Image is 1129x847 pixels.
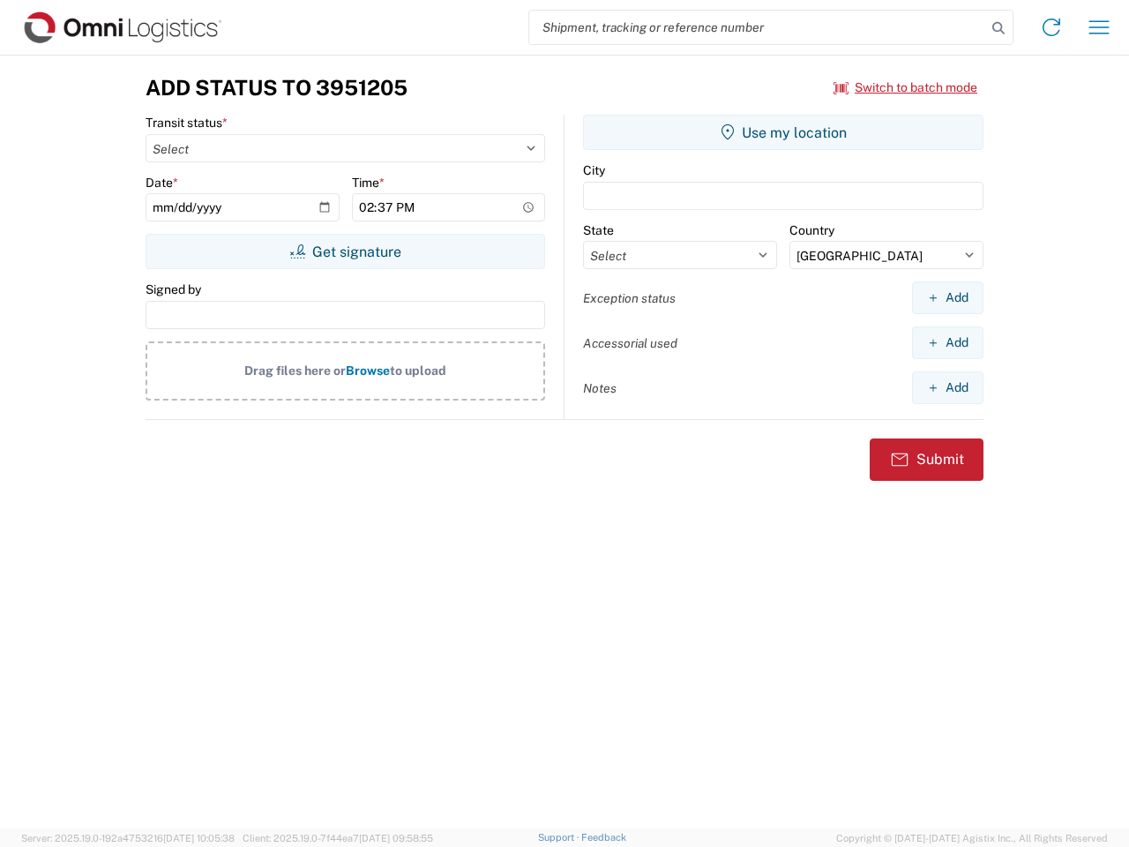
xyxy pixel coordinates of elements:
label: Accessorial used [583,335,677,351]
label: State [583,222,614,238]
span: Browse [346,364,390,378]
span: [DATE] 10:05:38 [163,833,235,843]
input: Shipment, tracking or reference number [529,11,986,44]
label: Transit status [146,115,228,131]
h3: Add Status to 3951205 [146,75,407,101]
span: Server: 2025.19.0-192a4753216 [21,833,235,843]
button: Get signature [146,234,545,269]
label: Date [146,175,178,191]
button: Add [912,326,983,359]
label: Signed by [146,281,201,297]
span: [DATE] 09:58:55 [359,833,433,843]
button: Add [912,371,983,404]
label: Time [352,175,385,191]
label: Notes [583,380,617,396]
label: Country [789,222,834,238]
span: Copyright © [DATE]-[DATE] Agistix Inc., All Rights Reserved [836,830,1108,846]
button: Submit [870,438,983,481]
span: Drag files here or [244,364,346,378]
button: Switch to batch mode [834,73,977,102]
button: Add [912,281,983,314]
a: Feedback [581,832,626,843]
button: Use my location [583,115,983,150]
label: City [583,162,605,178]
span: Client: 2025.19.0-7f44ea7 [243,833,433,843]
a: Support [538,832,582,843]
label: Exception status [583,290,676,306]
span: to upload [390,364,446,378]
